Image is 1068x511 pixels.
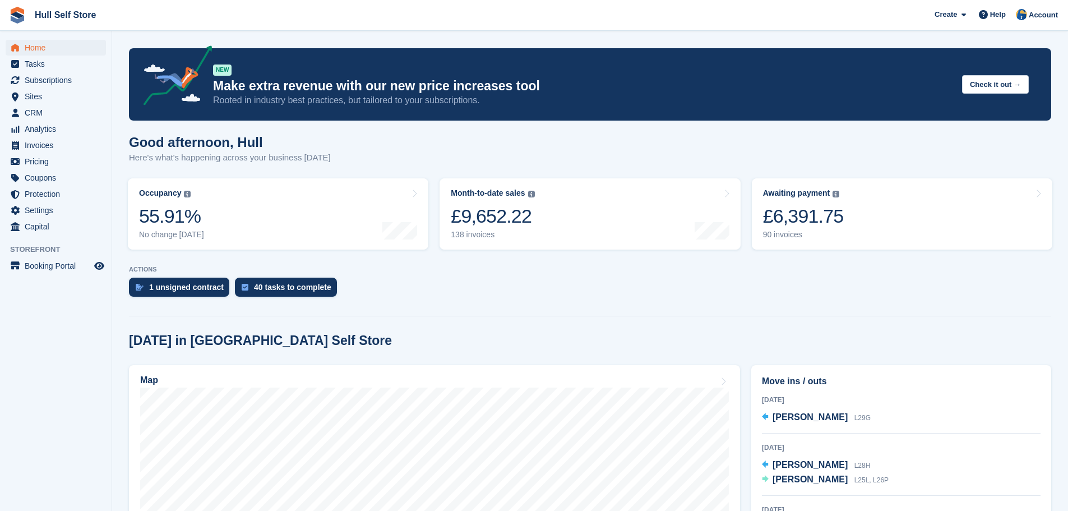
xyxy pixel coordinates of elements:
[149,283,224,292] div: 1 unsigned contract
[139,188,181,198] div: Occupancy
[134,45,212,109] img: price-adjustments-announcement-icon-8257ccfd72463d97f412b2fc003d46551f7dbcb40ab6d574587a9cd5c0d94...
[25,186,92,202] span: Protection
[25,137,92,153] span: Invoices
[254,283,331,292] div: 40 tasks to complete
[25,219,92,234] span: Capital
[30,6,100,24] a: Hull Self Store
[235,278,343,302] a: 40 tasks to complete
[25,105,92,121] span: CRM
[25,170,92,186] span: Coupons
[128,178,428,250] a: Occupancy 55.91% No change [DATE]
[6,258,106,274] a: menu
[25,56,92,72] span: Tasks
[25,258,92,274] span: Booking Portal
[762,473,889,487] a: [PERSON_NAME] L25L, L26P
[6,137,106,153] a: menu
[129,135,331,150] h1: Good afternoon, Hull
[93,259,106,273] a: Preview store
[9,7,26,24] img: stora-icon-8386f47178a22dfd0bd8f6a31ec36ba5ce8667c1dd55bd0f319d3a0aa187defe.svg
[25,154,92,169] span: Pricing
[25,121,92,137] span: Analytics
[763,230,844,240] div: 90 invoices
[854,476,889,484] span: L25L, L26P
[140,375,158,385] h2: Map
[990,9,1006,20] span: Help
[962,75,1029,94] button: Check it out →
[752,178,1052,250] a: Awaiting payment £6,391.75 90 invoices
[129,266,1051,273] p: ACTIONS
[773,460,848,469] span: [PERSON_NAME]
[762,375,1041,388] h2: Move ins / outs
[6,154,106,169] a: menu
[6,56,106,72] a: menu
[854,414,871,422] span: L29G
[129,151,331,164] p: Here's what's happening across your business [DATE]
[213,78,953,94] p: Make extra revenue with our new price increases tool
[528,191,535,197] img: icon-info-grey-7440780725fd019a000dd9b08b2336e03edf1995a4989e88bcd33f0948082b44.svg
[6,170,106,186] a: menu
[213,94,953,107] p: Rooted in industry best practices, but tailored to your subscriptions.
[762,458,870,473] a: [PERSON_NAME] L28H
[213,65,232,76] div: NEW
[833,191,839,197] img: icon-info-grey-7440780725fd019a000dd9b08b2336e03edf1995a4989e88bcd33f0948082b44.svg
[139,230,204,240] div: No change [DATE]
[935,9,957,20] span: Create
[854,462,871,469] span: L28H
[25,72,92,88] span: Subscriptions
[6,89,106,104] a: menu
[184,191,191,197] img: icon-info-grey-7440780725fd019a000dd9b08b2336e03edf1995a4989e88bcd33f0948082b44.svg
[129,278,235,302] a: 1 unsigned contract
[1016,9,1027,20] img: Hull Self Store
[451,230,534,240] div: 138 invoices
[762,443,1041,453] div: [DATE]
[139,205,204,228] div: 55.91%
[762,411,871,425] a: [PERSON_NAME] L29G
[136,284,144,291] img: contract_signature_icon-13c848040528278c33f63329250d36e43548de30e8caae1d1a13099fd9432cc5.svg
[762,395,1041,405] div: [DATE]
[440,178,740,250] a: Month-to-date sales £9,652.22 138 invoices
[25,40,92,56] span: Home
[763,205,844,228] div: £6,391.75
[6,202,106,218] a: menu
[6,105,106,121] a: menu
[6,40,106,56] a: menu
[6,121,106,137] a: menu
[129,333,392,348] h2: [DATE] in [GEOGRAPHIC_DATA] Self Store
[6,72,106,88] a: menu
[10,244,112,255] span: Storefront
[6,186,106,202] a: menu
[25,202,92,218] span: Settings
[451,205,534,228] div: £9,652.22
[451,188,525,198] div: Month-to-date sales
[773,475,848,484] span: [PERSON_NAME]
[1029,10,1058,21] span: Account
[242,284,248,291] img: task-75834270c22a3079a89374b754ae025e5fb1db73e45f91037f5363f120a921f8.svg
[773,412,848,422] span: [PERSON_NAME]
[6,219,106,234] a: menu
[763,188,830,198] div: Awaiting payment
[25,89,92,104] span: Sites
